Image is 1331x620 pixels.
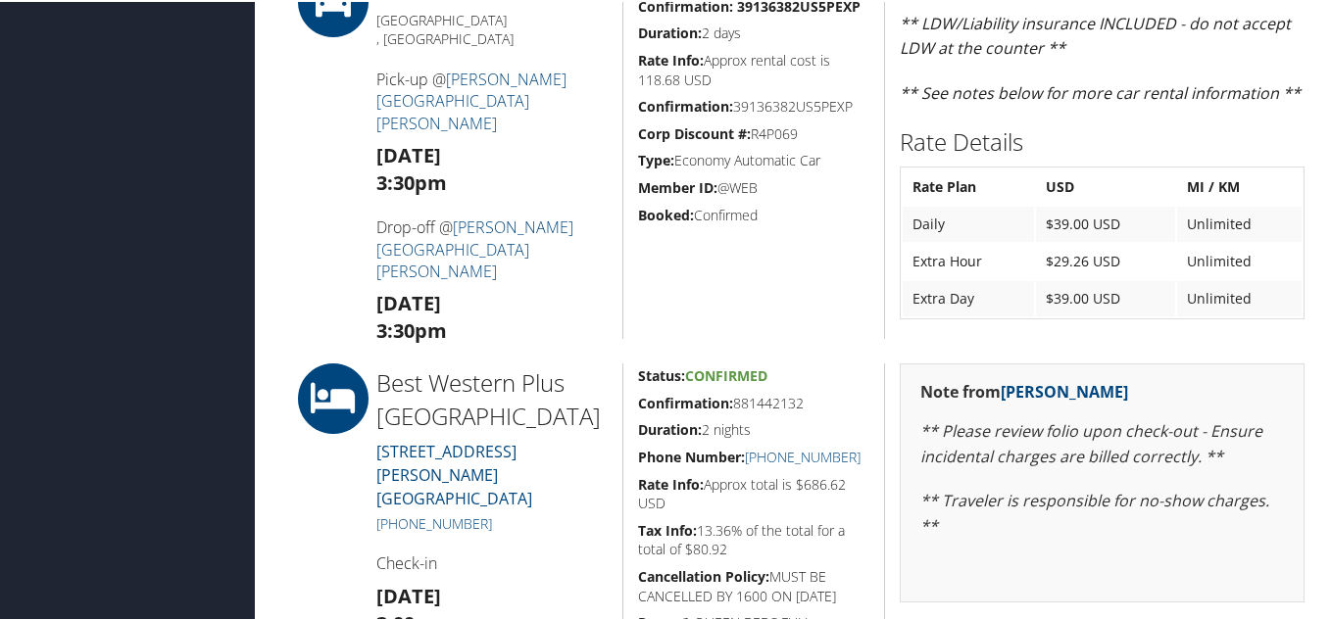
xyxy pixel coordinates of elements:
[903,279,1034,314] td: Extra Day
[376,67,567,132] a: [PERSON_NAME] [GEOGRAPHIC_DATA][PERSON_NAME]
[1036,205,1175,240] td: $39.00 USD
[638,49,869,87] h5: Approx rental cost is 118.68 USD
[638,122,751,141] strong: Corp Discount #:
[638,446,745,464] strong: Phone Number:
[376,288,441,314] strong: [DATE]
[638,95,869,115] h5: 39136382US5PEXP
[376,215,573,280] a: [PERSON_NAME] [GEOGRAPHIC_DATA][PERSON_NAME]
[376,512,492,531] a: [PHONE_NUMBER]
[638,418,869,438] h5: 2 nights
[1036,279,1175,314] td: $39.00 USD
[685,364,767,383] span: Confirmed
[638,95,733,114] strong: Confirmation:
[638,176,717,195] strong: Member ID:
[900,123,1305,157] h2: Rate Details
[920,418,1262,465] em: ** Please review folio upon check-out - Ensure incidental charges are billed correctly. **
[903,242,1034,277] td: Extra Hour
[900,80,1301,102] em: ** See notes below for more car rental information **
[903,167,1034,203] th: Rate Plan
[1001,379,1128,401] a: [PERSON_NAME]
[376,67,609,132] h4: Pick-up @
[920,488,1269,535] em: ** Traveler is responsible for no-show charges. **
[376,439,532,507] a: [STREET_ADDRESS][PERSON_NAME][GEOGRAPHIC_DATA]
[638,473,704,492] strong: Rate Info:
[1177,167,1302,203] th: MI / KM
[638,22,869,41] h5: 2 days
[638,49,704,68] strong: Rate Info:
[638,392,869,411] h5: 881442132
[376,315,447,342] strong: 3:30pm
[376,9,609,47] h5: [GEOGRAPHIC_DATA] , [GEOGRAPHIC_DATA]
[638,565,769,584] strong: Cancellation Policy:
[638,149,674,167] strong: Type:
[1177,242,1302,277] td: Unlimited
[638,122,869,142] h5: R4P069
[638,149,869,168] h5: Economy Automatic Car
[638,519,869,557] h5: 13.36% of the total for a total of $80.92
[1177,279,1302,314] td: Unlimited
[376,140,441,167] strong: [DATE]
[638,364,685,383] strong: Status:
[638,473,869,511] h5: Approx total is $686.62 USD
[1177,205,1302,240] td: Unlimited
[638,565,869,603] h5: MUST BE CANCELLED BY 1600 ON [DATE]
[376,550,609,572] h4: Check-in
[638,418,702,437] strong: Duration:
[900,11,1291,58] em: ** LDW/Liability insurance INCLUDED - do not accept LDW at the counter **
[376,167,447,194] strong: 3:30pm
[920,379,1128,401] strong: Note from
[638,22,702,40] strong: Duration:
[1036,167,1175,203] th: USD
[638,204,694,222] strong: Booked:
[638,204,869,223] h5: Confirmed
[1036,242,1175,277] td: $29.26 USD
[376,215,609,280] h4: Drop-off @
[376,581,441,607] strong: [DATE]
[376,364,609,430] h2: Best Western Plus [GEOGRAPHIC_DATA]
[638,392,733,410] strong: Confirmation:
[638,176,869,196] h5: @WEB
[638,519,697,538] strong: Tax Info:
[903,205,1034,240] td: Daily
[745,446,861,464] a: [PHONE_NUMBER]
